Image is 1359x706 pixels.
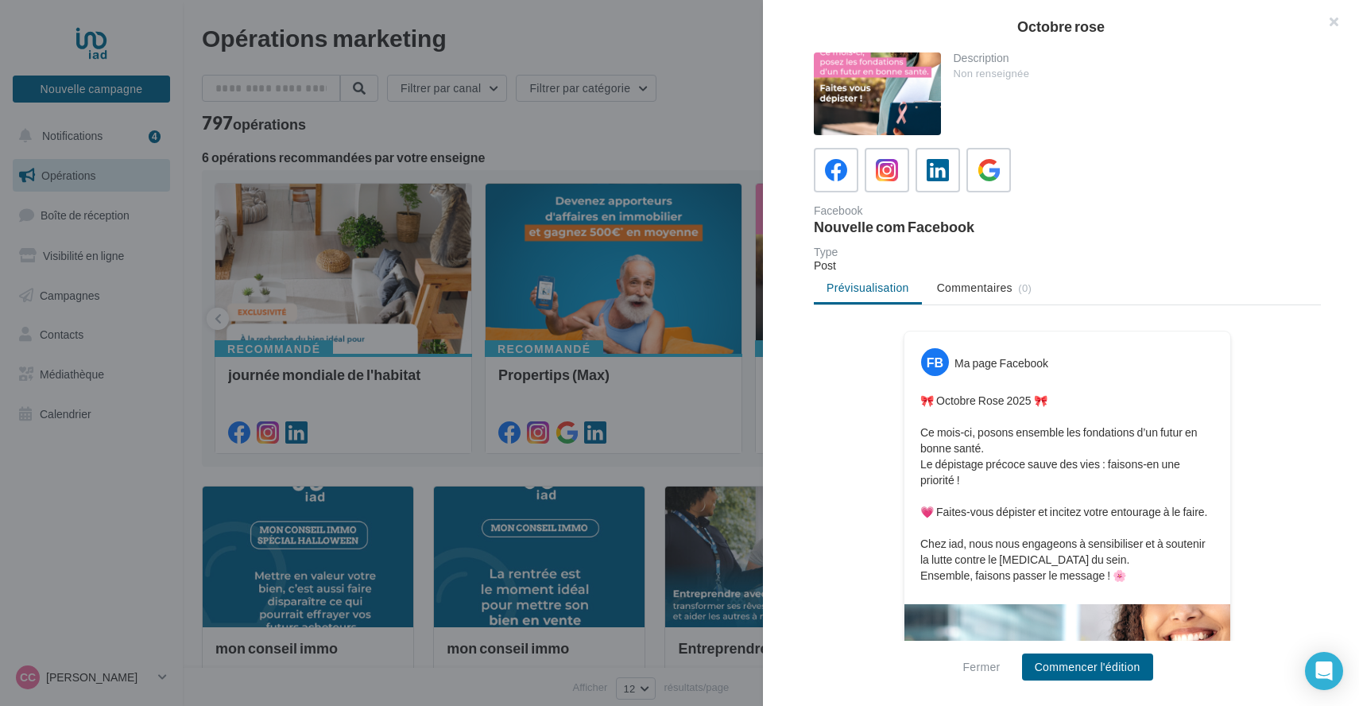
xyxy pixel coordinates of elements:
[814,205,1061,216] div: Facebook
[920,393,1214,584] p: 🎀 Octobre Rose 2025 🎀 Ce mois-ci, posons ensemble les fondations d’un futur en bonne santé. Le dé...
[954,355,1048,371] div: Ma page Facebook
[814,258,1321,273] div: Post
[937,280,1012,296] span: Commentaires
[1022,654,1153,681] button: Commencer l'édition
[814,219,1061,234] div: Nouvelle com Facebook
[921,348,949,376] div: FB
[814,246,1321,258] div: Type
[956,658,1006,677] button: Fermer
[1305,652,1343,690] div: Open Intercom Messenger
[1018,281,1032,294] span: (0)
[954,52,1309,64] div: Description
[954,67,1309,81] div: Non renseignée
[788,19,1334,33] div: Octobre rose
